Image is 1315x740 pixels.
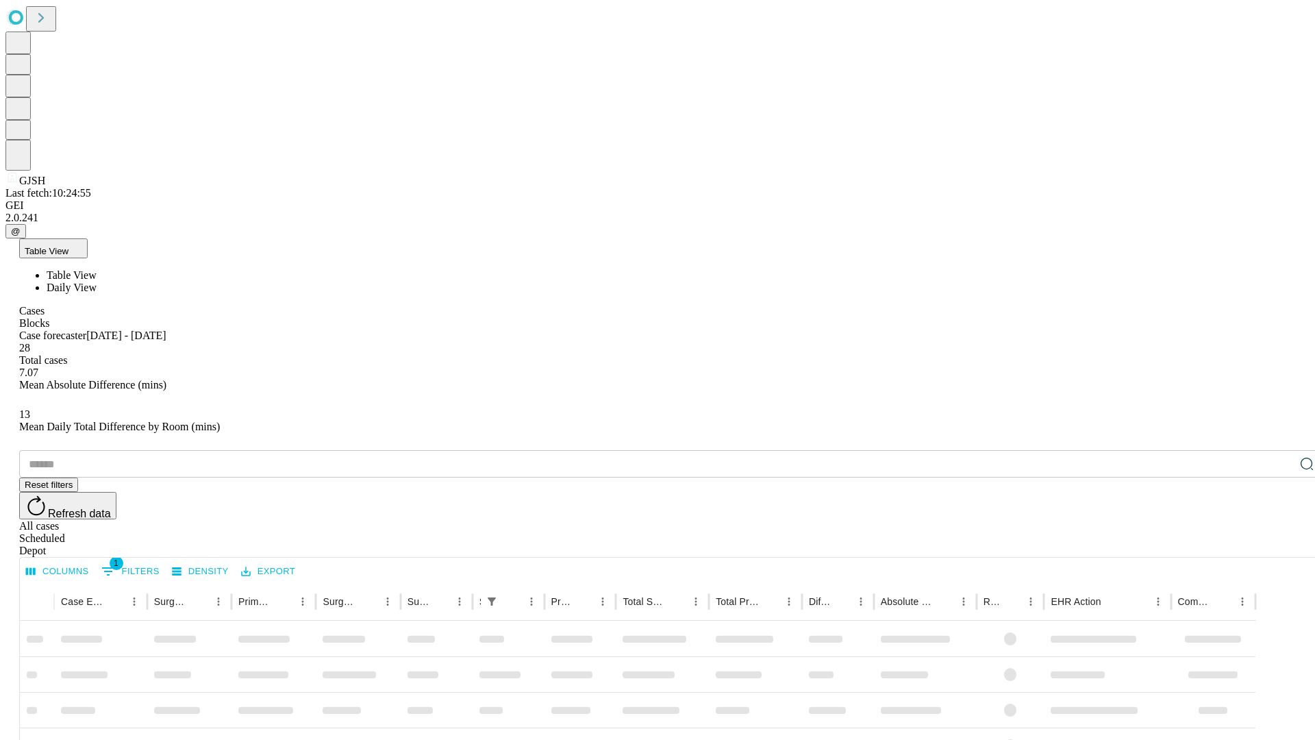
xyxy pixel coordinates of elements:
span: Table View [25,246,68,256]
button: Sort [1002,592,1021,611]
button: Menu [779,592,799,611]
button: Menu [1021,592,1040,611]
button: Reset filters [19,478,78,492]
span: 13 [19,408,30,420]
button: Sort [359,592,378,611]
button: Menu [450,592,469,611]
button: Sort [760,592,779,611]
button: Density [168,561,232,582]
span: Last fetch: 10:24:55 [5,187,91,199]
div: Surgery Name [323,596,357,607]
button: Menu [593,592,612,611]
div: Surgeon Name [154,596,188,607]
div: Total Scheduled Duration [623,596,666,607]
button: Menu [686,592,705,611]
button: @ [5,224,26,238]
button: Menu [125,592,144,611]
button: Sort [274,592,293,611]
button: Menu [1233,592,1252,611]
button: Sort [832,592,851,611]
span: @ [11,226,21,236]
div: Primary Service [238,596,273,607]
button: Refresh data [19,492,116,519]
button: Export [238,561,299,582]
div: Absolute Difference [881,596,934,607]
button: Show filters [482,592,501,611]
span: 1 [110,556,123,570]
span: Daily View [47,282,97,293]
span: 28 [19,342,30,354]
button: Sort [667,592,686,611]
span: Reset filters [25,480,73,490]
div: Comments [1178,596,1212,607]
button: Sort [1103,592,1122,611]
button: Menu [378,592,397,611]
button: Sort [431,592,450,611]
button: Sort [1214,592,1233,611]
span: Mean Daily Total Difference by Room (mins) [19,421,220,432]
button: Sort [574,592,593,611]
div: Scheduled In Room Duration [479,596,481,607]
div: Case Epic Id [61,596,104,607]
span: Refresh data [48,508,111,519]
div: 2.0.241 [5,212,1310,224]
button: Sort [503,592,522,611]
span: Case forecaster [19,330,86,341]
div: EHR Action [1051,596,1101,607]
div: Predicted In Room Duration [551,596,573,607]
div: Total Predicted Duration [716,596,759,607]
span: 7.07 [19,367,38,378]
button: Menu [522,592,541,611]
button: Sort [105,592,125,611]
span: [DATE] - [DATE] [86,330,166,341]
button: Menu [1149,592,1168,611]
button: Sort [935,592,954,611]
button: Menu [293,592,312,611]
button: Select columns [23,561,92,582]
button: Show filters [98,560,163,582]
span: GJSH [19,175,45,186]
div: Difference [809,596,831,607]
div: GEI [5,199,1310,212]
button: Menu [851,592,871,611]
button: Table View [19,238,88,258]
span: Table View [47,269,97,281]
button: Menu [209,592,228,611]
span: Mean Absolute Difference (mins) [19,379,166,391]
button: Menu [954,592,973,611]
button: Sort [190,592,209,611]
span: Total cases [19,354,67,366]
div: Resolved in EHR [984,596,1001,607]
div: 1 active filter [482,592,501,611]
div: Surgery Date [408,596,429,607]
